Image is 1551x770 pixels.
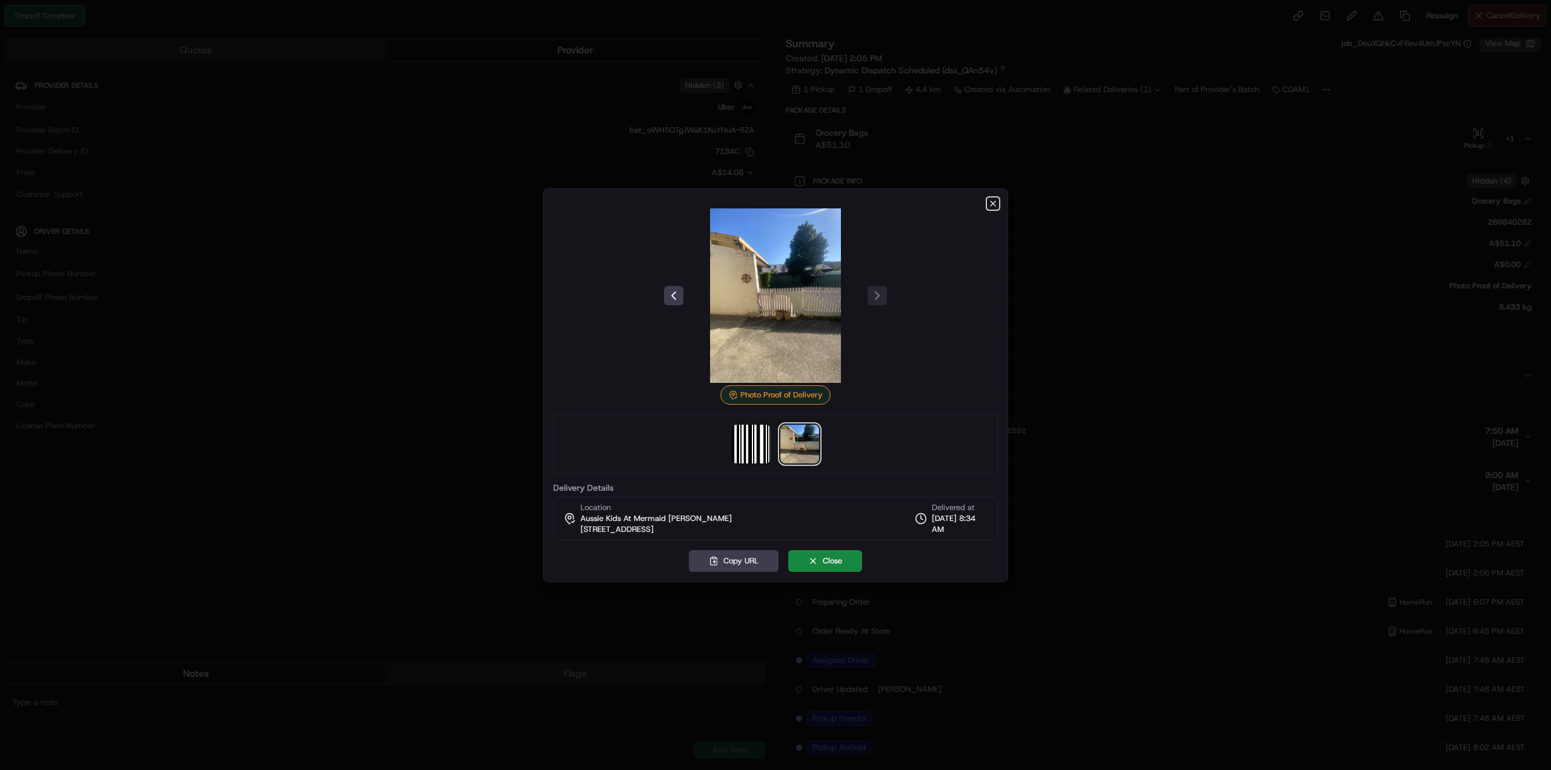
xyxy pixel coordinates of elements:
span: [STREET_ADDRESS] [580,524,654,535]
button: Copy URL [689,550,779,572]
span: [DATE] 8:34 AM [932,513,988,535]
button: Close [788,550,862,572]
img: photo_proof_of_delivery image [688,208,863,383]
span: Location [580,502,611,513]
div: Photo Proof of Delivery [720,385,831,405]
span: Aussie Kids At Mermaid [PERSON_NAME] [580,513,732,524]
img: barcode_scan_on_pickup image [732,425,771,463]
img: photo_proof_of_delivery image [780,425,819,463]
label: Delivery Details [553,483,998,492]
span: Delivered at [932,502,988,513]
